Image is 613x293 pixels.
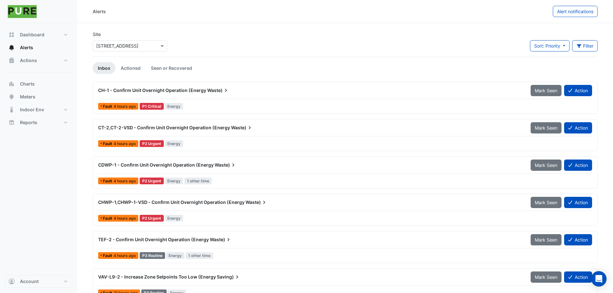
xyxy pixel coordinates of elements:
button: Alerts [5,41,72,54]
span: Tue 14-Oct-2025 04:45 AEST [114,104,136,109]
span: Waste) [215,162,237,168]
button: Action [564,160,592,171]
span: Tue 14-Oct-2025 04:45 AEST [114,253,136,258]
span: CT-2,CT-2-VSD - Confirm Unit Overnight Operation (Energy [98,125,230,130]
app-icon: Alerts [8,44,15,51]
a: Actioned [116,62,146,74]
button: Mark Seen [531,85,562,96]
button: Actions [5,54,72,67]
div: P2 Urgent [140,140,164,147]
button: Indoor Env [5,103,72,116]
span: Account [20,278,39,285]
span: Fault [103,216,114,220]
div: P1 Critical [140,103,164,110]
span: Waste) [246,199,267,206]
span: CHWP-1,CHWP-1-VSD - Confirm Unit Overnight Operation (Energy [98,199,245,205]
span: Fault [103,142,114,146]
button: Mark Seen [531,271,562,283]
div: P2 Urgent [140,178,164,184]
span: Charts [20,81,35,87]
div: Open Intercom Messenger [591,271,607,287]
app-icon: Meters [8,94,15,100]
span: Tue 14-Oct-2025 04:45 AEST [114,179,136,183]
span: Indoor Env [20,106,44,113]
button: Reports [5,116,72,129]
span: Fault [103,179,114,183]
app-icon: Dashboard [8,32,15,38]
button: Filter [572,40,598,51]
span: Fault [103,254,114,258]
div: P2 Urgent [140,215,164,222]
label: Site [93,31,101,38]
span: Energy [165,103,183,110]
span: Tue 14-Oct-2025 04:45 AEST [114,141,136,146]
span: Dashboard [20,32,44,38]
a: Inbox [93,62,116,74]
button: Dashboard [5,28,72,41]
span: Meters [20,94,35,100]
span: Energy [165,178,183,184]
span: Energy [166,252,185,259]
span: Reports [20,119,37,126]
button: Sort: Priority [530,40,570,51]
button: Action [564,85,592,96]
div: P3 Routine [140,252,165,259]
app-icon: Indoor Env [8,106,15,113]
a: Seen or Recovered [146,62,197,74]
span: 1 other time [184,178,212,184]
span: Alerts [20,44,33,51]
span: 1 other time [186,252,213,259]
button: Alert notifications [553,6,598,17]
span: Actions [20,57,37,64]
span: Mark Seen [535,274,557,280]
span: Mark Seen [535,237,557,243]
span: Sort: Priority [534,43,560,49]
app-icon: Charts [8,81,15,87]
span: Mark Seen [535,88,557,93]
span: TEF-2 - Confirm Unit Overnight Operation (Energy [98,237,209,242]
span: VAV-L9-2 - Increase Zone Setpoints Too Low (Energy [98,274,216,279]
span: Saving) [217,274,240,280]
button: Action [564,271,592,283]
button: Meters [5,90,72,103]
span: Energy [165,215,183,222]
span: Energy [165,140,183,147]
img: Company Logo [8,5,37,18]
button: Mark Seen [531,234,562,245]
span: Waste) [210,236,232,243]
span: Waste) [231,124,253,131]
button: Mark Seen [531,197,562,208]
span: Mark Seen [535,162,557,168]
button: Action [564,234,592,245]
app-icon: Reports [8,119,15,126]
span: Mark Seen [535,200,557,205]
button: Mark Seen [531,160,562,171]
span: CH-1 - Confirm Unit Overnight Operation (Energy [98,87,206,93]
span: Alert notifications [557,9,593,14]
app-icon: Actions [8,57,15,64]
span: Mark Seen [535,125,557,131]
span: Waste) [207,87,229,94]
button: Account [5,275,72,288]
span: Tue 14-Oct-2025 04:45 AEST [114,216,136,221]
button: Mark Seen [531,122,562,133]
div: Alerts [93,8,106,15]
span: Fault [103,105,114,108]
button: Action [564,122,592,133]
span: CDWP-1 - Confirm Unit Overnight Operation (Energy [98,162,214,168]
button: Charts [5,78,72,90]
button: Action [564,197,592,208]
